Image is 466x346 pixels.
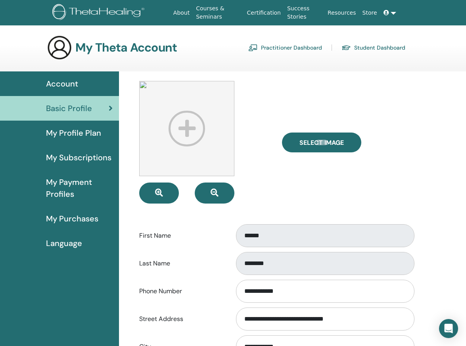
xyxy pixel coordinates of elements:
[46,152,111,163] span: My Subscriptions
[359,6,380,20] a: Store
[46,213,98,225] span: My Purchases
[133,284,228,299] label: Phone Number
[46,127,101,139] span: My Profile Plan
[193,1,244,24] a: Courses & Seminars
[133,256,228,271] label: Last Name
[75,40,177,55] h3: My Theta Account
[170,6,193,20] a: About
[133,311,228,327] label: Street Address
[341,44,351,51] img: graduation-cap.svg
[248,41,322,54] a: Practitioner Dashboard
[46,237,82,249] span: Language
[324,6,359,20] a: Resources
[46,78,78,90] span: Account
[284,1,324,24] a: Success Stories
[341,41,405,54] a: Student Dashboard
[46,176,113,200] span: My Payment Profiles
[47,35,72,60] img: generic-user-icon.jpg
[139,81,234,176] img: profile
[52,4,147,22] img: logo.png
[244,6,284,20] a: Certification
[316,140,327,145] input: Select Image
[46,102,92,114] span: Basic Profile
[133,228,228,243] label: First Name
[248,44,258,51] img: chalkboard-teacher.svg
[439,319,458,338] div: Open Intercom Messenger
[299,138,344,147] span: Select Image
